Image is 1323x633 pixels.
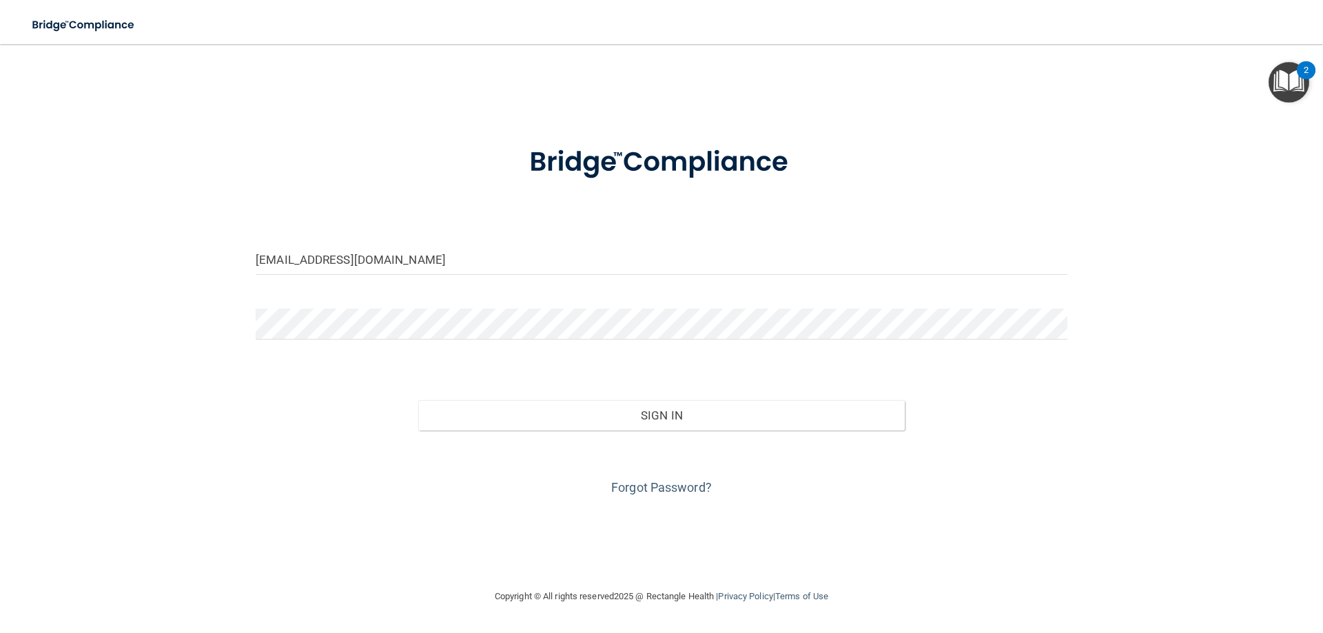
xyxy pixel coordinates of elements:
div: Copyright © All rights reserved 2025 @ Rectangle Health | | [410,574,913,619]
img: bridge_compliance_login_screen.278c3ca4.svg [501,127,822,198]
img: bridge_compliance_login_screen.278c3ca4.svg [21,11,147,39]
a: Privacy Policy [718,591,772,601]
div: 2 [1304,70,1309,88]
button: Open Resource Center, 2 new notifications [1269,62,1309,103]
input: Email [256,244,1067,275]
a: Forgot Password? [611,480,712,495]
button: Sign In [418,400,905,430]
a: Terms of Use [775,591,828,601]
